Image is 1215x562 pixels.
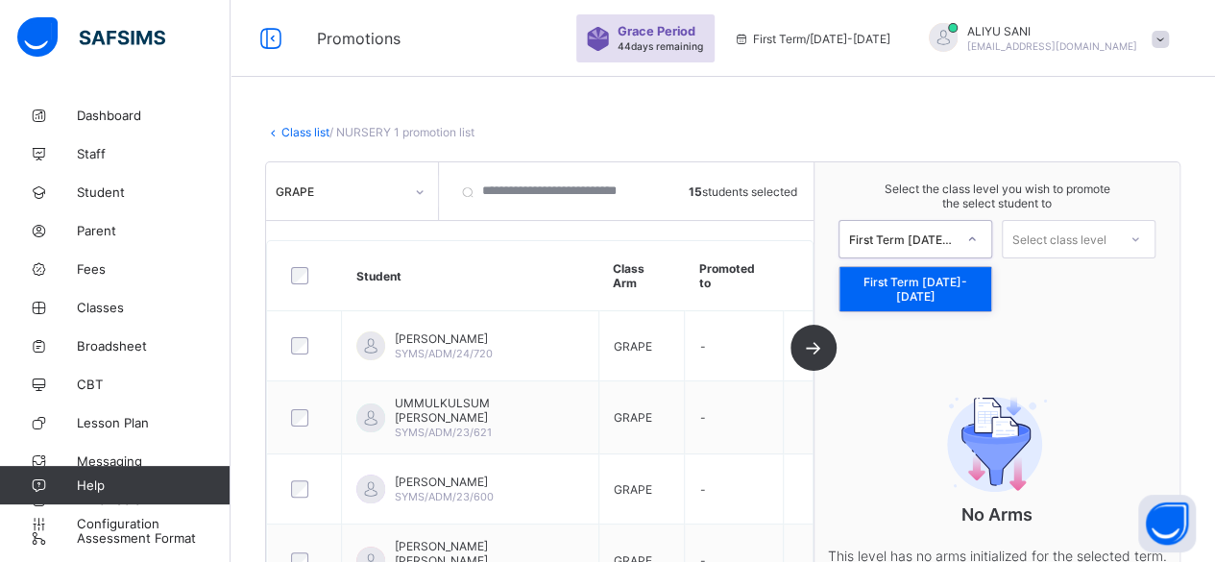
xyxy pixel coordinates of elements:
[17,17,165,58] img: safsims
[77,108,231,123] span: Dashboard
[1138,495,1196,552] button: Open asap
[395,347,493,360] span: SYMS/ADM/24/720
[77,300,231,315] span: Classes
[395,396,584,425] span: UMMULKULSUM [PERSON_NAME]
[689,184,702,199] b: 15
[839,267,991,311] div: First Term [DATE]-[DATE]
[910,23,1179,55] div: ALIYUSANI
[849,232,955,247] div: First Term [DATE]-[DATE]
[77,477,230,493] span: Help
[967,24,1137,38] span: ALIYU SANI
[317,29,557,48] span: Promotions
[77,146,231,161] span: Staff
[618,24,695,38] span: Grace Period
[734,32,890,46] span: session/term information
[77,415,231,430] span: Lesson Plan
[614,482,652,497] span: GRAPE
[395,331,493,346] span: [PERSON_NAME]
[814,504,1179,525] p: No Arms
[586,27,610,51] img: sticker-purple.71386a28dfed39d6af7621340158ba97.svg
[967,40,1137,52] span: [EMAIL_ADDRESS][DOMAIN_NAME]
[699,339,705,354] span: -
[614,410,652,425] span: GRAPE
[77,453,231,469] span: Messaging
[77,261,231,277] span: Fees
[598,241,685,311] th: Class Arm
[699,410,705,425] span: -
[689,184,797,199] span: students selected
[395,490,494,503] span: SYMS/ADM/23/600
[276,184,403,199] div: GRAPE
[342,241,599,311] th: Student
[77,516,230,531] span: Configuration
[77,338,231,354] span: Broadsheet
[618,40,703,52] span: 44 days remaining
[834,182,1160,210] span: Select the class level you wish to promote the select student to
[699,482,705,497] span: -
[685,241,783,311] th: Promoted to
[281,125,329,139] a: Class list
[395,426,492,439] span: SYMS/ADM/23/621
[329,125,474,139] span: / NURSERY 1 promotion list
[395,475,494,489] span: [PERSON_NAME]
[1012,220,1106,258] div: Select class level
[925,396,1069,492] img: filter.9c15f445b04ce8b7d5281b41737f44c2.svg
[614,339,652,354] span: GRAPE
[77,223,231,238] span: Parent
[77,377,231,392] span: CBT
[77,184,231,200] span: Student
